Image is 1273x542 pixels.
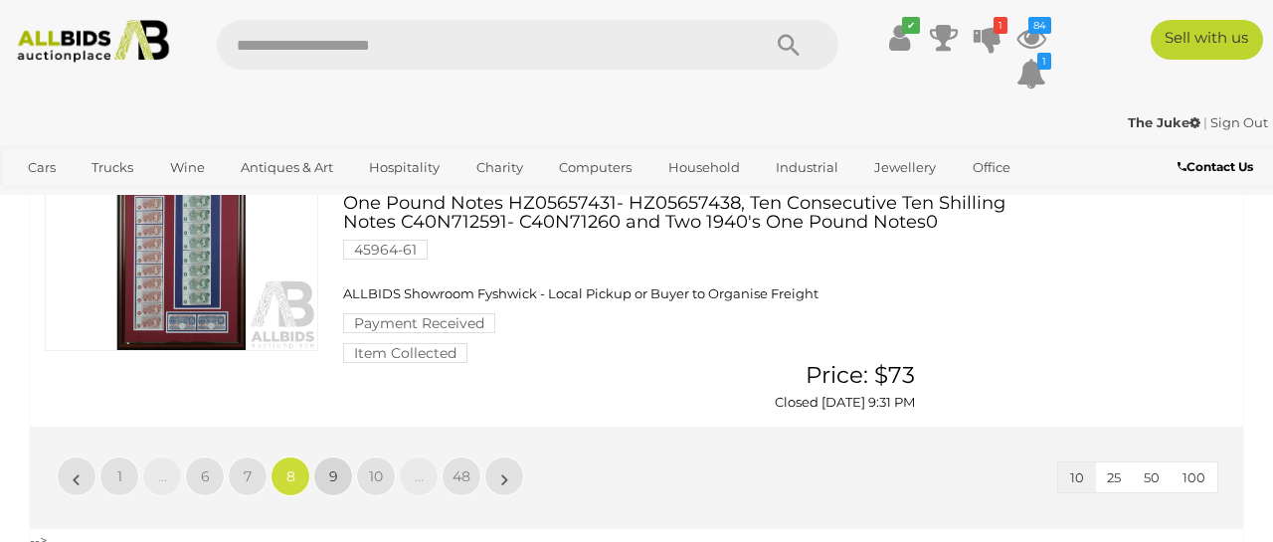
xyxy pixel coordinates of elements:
span: 7 [244,467,252,485]
span: 25 [1107,469,1121,485]
a: Charity [463,151,536,184]
span: 10 [1070,469,1084,485]
a: 1 [973,20,1002,56]
a: « [57,456,96,496]
i: 1 [994,17,1007,34]
a: Framed Collection of United Kingdom Currency Including Eight Consecutive One Pound Notes HZ056574... [358,174,1026,363]
a: ✔ [885,20,915,56]
a: … [399,456,439,496]
span: 50 [1144,469,1160,485]
i: 84 [1028,17,1051,34]
a: Antiques & Art [228,151,346,184]
span: 1 [117,467,122,485]
a: 6 [185,456,225,496]
a: Jewellery [861,151,949,184]
span: 9 [329,467,338,485]
button: 100 [1171,462,1217,493]
a: Computers [546,151,644,184]
a: Trucks [79,151,146,184]
a: Wine [157,151,218,184]
a: Sell with us [1151,20,1263,60]
a: 10 [356,456,396,496]
a: » [484,456,524,496]
a: 8 [271,456,310,496]
img: Allbids.com.au [9,20,177,63]
a: [GEOGRAPHIC_DATA] [91,184,259,217]
i: ✔ [902,17,920,34]
a: Hospitality [356,151,453,184]
span: 10 [369,467,383,485]
span: 6 [201,467,210,485]
i: 1 [1037,53,1051,70]
a: Household [655,151,753,184]
button: Search [739,20,838,70]
button: 10 [1058,462,1096,493]
span: Price: $73 [806,361,915,389]
a: The Juke [1128,114,1203,130]
a: Contact Us [1178,156,1258,178]
span: 100 [1182,469,1205,485]
a: 1 [99,456,139,496]
a: Sign Out [1210,114,1268,130]
a: … [142,456,182,496]
button: 50 [1132,462,1172,493]
a: 7 [228,456,268,496]
a: Price: $73 Closed [DATE] 9:31 PM [753,363,920,412]
a: 9 [313,456,353,496]
strong: The Juke [1128,114,1200,130]
span: | [1203,114,1207,130]
a: 1 [1016,56,1046,91]
span: 48 [453,467,470,485]
a: 48 [442,456,481,496]
a: 84 [1016,20,1046,56]
button: 25 [1095,462,1133,493]
a: Office [960,151,1023,184]
a: Industrial [763,151,851,184]
b: Contact Us [1178,159,1253,174]
a: Cars [15,151,69,184]
span: 8 [286,467,295,485]
a: Sports [15,184,82,217]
